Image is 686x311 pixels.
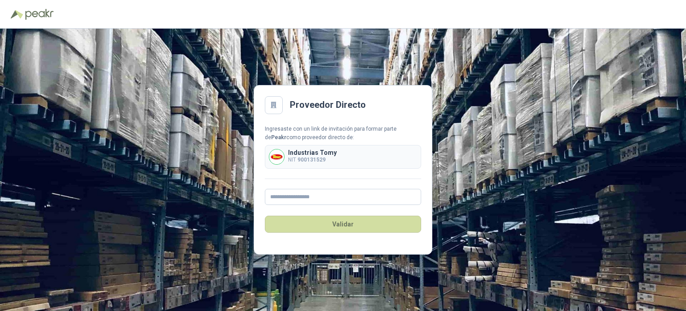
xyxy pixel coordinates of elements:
b: 900131529 [297,157,326,163]
p: NIT [288,156,337,164]
h2: Proveedor Directo [290,98,366,112]
img: Company Logo [269,149,284,164]
img: Peakr [25,9,54,20]
button: Validar [265,216,421,233]
img: Logo [11,10,23,19]
b: Peakr [271,134,286,141]
div: Ingresaste con un link de invitación para formar parte de como proveedor directo de: [265,125,421,142]
p: Industrias Tomy [288,149,337,156]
